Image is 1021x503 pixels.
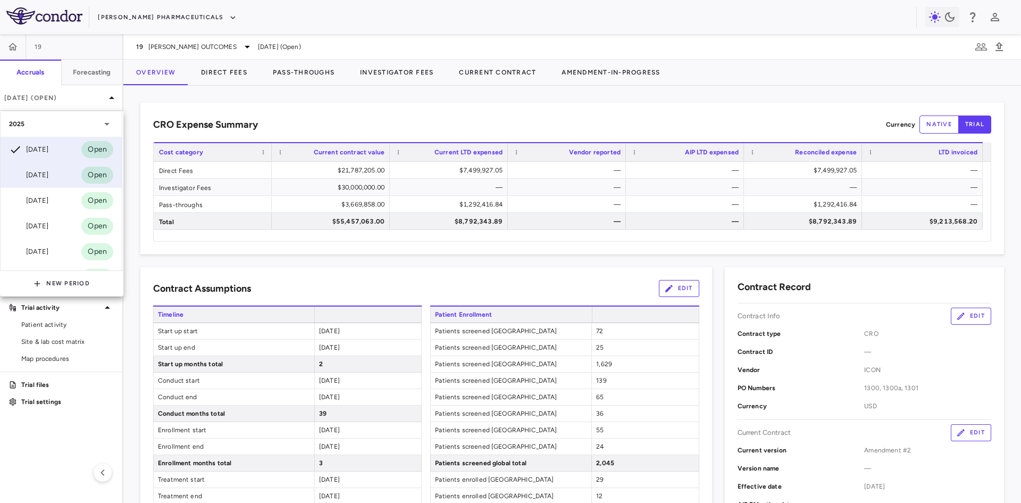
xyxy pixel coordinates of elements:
[81,246,113,258] span: Open
[81,220,113,232] span: Open
[9,220,48,233] div: [DATE]
[81,144,113,155] span: Open
[9,119,25,129] p: 2025
[9,169,48,182] div: [DATE]
[81,169,113,181] span: Open
[9,143,48,156] div: [DATE]
[34,275,90,292] button: New Period
[9,245,48,258] div: [DATE]
[81,195,113,207] span: Open
[9,194,48,207] div: [DATE]
[1,111,122,137] div: 2025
